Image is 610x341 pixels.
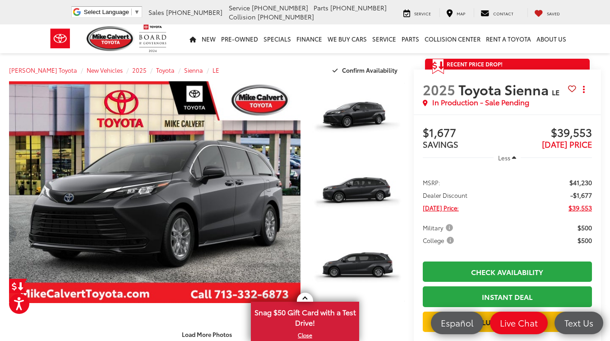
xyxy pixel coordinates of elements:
a: Expand Photo 2 [310,157,405,227]
span: Service [229,3,250,12]
button: Less [494,149,521,166]
span: [DATE] Price: [423,203,459,212]
a: Expand Photo 1 [310,81,405,152]
span: In Production - Sale Pending [432,97,529,107]
a: Collision Center [422,24,483,53]
a: Home [187,24,199,53]
span: $39,553 [568,203,592,212]
a: Sienna [184,66,203,74]
span: SAVINGS [423,138,458,150]
span: Sales [148,8,164,17]
span: Contact [493,10,513,16]
span: Live Chat [495,317,542,328]
span: $500 [578,223,592,232]
span: Collision [229,12,256,21]
img: Toyota [43,24,77,53]
a: About Us [534,24,569,53]
span: MSRP: [423,178,440,187]
a: [PERSON_NAME] Toyota [9,66,77,74]
a: Español [431,312,483,334]
a: Toyota [156,66,175,74]
img: 2025 Toyota Sienna LE [310,80,406,153]
span: ▼ [134,9,140,15]
span: 2025 [423,79,455,99]
span: Snag $50 Gift Card with a Test Drive! [252,303,358,330]
a: Service [370,24,399,53]
span: Español [436,317,478,328]
span: Get Price Drop Alert [432,59,444,74]
a: Check Availability [423,262,592,282]
img: 2025 Toyota Sienna LE [310,232,406,304]
span: Less [498,154,510,162]
span: [PHONE_NUMBER] [166,8,222,17]
span: College [423,236,456,245]
span: $39,553 [507,126,592,140]
span: Military [423,223,455,232]
span: Dealer Discount [423,191,467,200]
span: [DATE] PRICE [542,138,592,150]
span: Select Language [84,9,129,15]
a: My Saved Vehicles [527,8,567,17]
span: LE [552,87,559,97]
a: Parts [399,24,422,53]
span: Confirm Availability [342,66,397,74]
a: 2025 [132,66,147,74]
a: Map [439,8,472,17]
span: Saved [547,10,560,16]
a: Text Us [555,312,603,334]
span: -$1,677 [570,191,592,200]
span: Service [414,10,431,16]
span: Toyota Sienna [458,79,552,99]
a: Pre-Owned [218,24,261,53]
span: Text Us [560,317,598,328]
a: Expand Photo 3 [310,233,405,303]
a: Finance [294,24,325,53]
a: New [199,24,218,53]
a: Contact [474,8,520,17]
a: WE BUY CARS [325,24,370,53]
a: Rent a Toyota [483,24,534,53]
span: dropdown dots [583,86,585,93]
a: Service [397,8,438,17]
a: New Vehicles [87,66,123,74]
button: Confirm Availability [328,62,405,78]
span: Recent Price Drop! [447,60,503,68]
span: [PHONE_NUMBER] [258,12,314,21]
span: [PHONE_NUMBER] [252,3,308,12]
span: $500 [578,236,592,245]
button: Actions [576,81,592,97]
span: $1,677 [423,126,508,140]
button: Military [423,223,456,232]
button: College [423,236,457,245]
span: Map [457,10,465,16]
a: Get Price Drop Alert [9,279,27,293]
a: LE [213,66,219,74]
img: Mike Calvert Toyota [87,26,134,51]
img: 2025 Toyota Sienna LE [310,156,406,229]
a: Specials [261,24,294,53]
a: Instant Deal [423,286,592,307]
a: Get Price Drop Alert Recent Price Drop! [425,59,590,70]
a: Select Language​ [84,9,140,15]
a: Expand Photo 0 [9,81,300,303]
span: Parts [314,3,328,12]
a: Live Chat [490,312,548,334]
span: ​ [131,9,132,15]
a: Value Your Trade [423,312,592,332]
img: 2025 Toyota Sienna LE [6,81,304,304]
span: $41,230 [569,178,592,187]
span: [PHONE_NUMBER] [330,3,387,12]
